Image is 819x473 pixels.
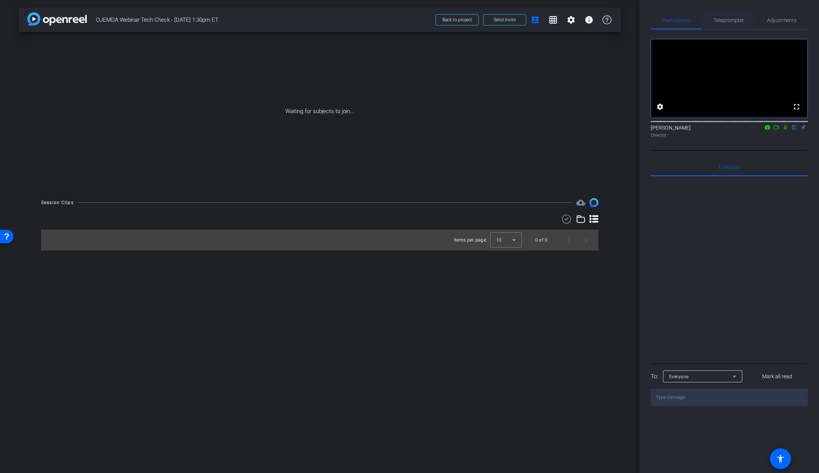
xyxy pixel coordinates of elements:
button: Send invite [483,14,526,25]
mat-icon: settings [567,15,576,24]
img: Session clips [589,198,598,207]
span: Destinations for your clips [576,198,585,207]
div: Items per page: [454,236,487,244]
mat-icon: flip [790,124,799,130]
span: Mark all read [762,373,792,380]
span: OJEMDA Webinar Tech Check - [DATE] 1:30pm ET [96,12,431,27]
button: Previous page [559,231,577,249]
img: app-logo [27,12,87,25]
span: Everyone [719,164,740,170]
mat-icon: account_box [531,15,540,24]
button: Mark all read [747,370,808,383]
div: To: [651,372,658,381]
div: Waiting for subjects to join... [19,32,621,191]
mat-icon: accessibility [776,454,785,463]
div: [PERSON_NAME] [651,124,808,139]
span: Teleprompter [714,18,744,23]
mat-icon: cloud_upload [576,198,585,207]
span: Adjustments [767,18,797,23]
mat-icon: fullscreen [792,102,801,111]
span: Back to project [442,17,472,22]
span: Everyone [669,374,689,379]
div: 0 of 0 [535,236,547,244]
div: Session Clips [41,199,74,206]
button: Next page [577,231,595,249]
mat-icon: info [585,15,593,24]
span: Participants [662,18,691,23]
mat-icon: settings [656,102,665,111]
div: Director [651,132,808,139]
mat-icon: grid_on [549,15,558,24]
span: Send invite [494,17,516,23]
button: Back to project [436,14,479,25]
